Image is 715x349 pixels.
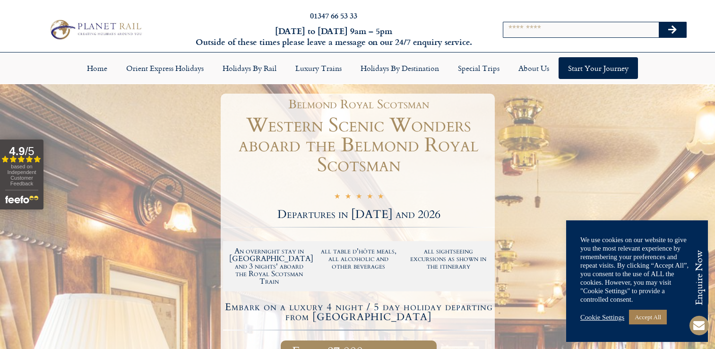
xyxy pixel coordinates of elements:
[5,57,710,79] nav: Menu
[378,192,384,203] i: ☆
[78,57,117,79] a: Home
[367,192,373,203] i: ☆
[659,22,686,37] button: Search
[351,57,448,79] a: Holidays by Destination
[319,247,399,270] h2: all table d'hôte meals, all alcoholic and other beverages
[223,209,495,220] h2: Departures in [DATE] and 2026
[509,57,559,79] a: About Us
[213,57,286,79] a: Holidays by Rail
[580,236,694,304] div: We use cookies on our website to give you the most relevant experience by remembering your prefer...
[448,57,509,79] a: Special Trips
[408,247,489,270] h2: all sightseeing excursions as shown in the itinerary
[334,191,384,203] div: 5/5
[117,57,213,79] a: Orient Express Holidays
[345,192,351,203] i: ☆
[223,115,495,175] h1: Western Scenic Wonders aboard the Belmond Royal Scotsman
[228,98,490,111] h1: Belmond Royal Scotsman
[334,192,340,203] i: ☆
[310,10,357,21] a: 01347 66 53 33
[46,17,144,42] img: Planet Rail Train Holidays Logo
[629,310,667,324] a: Accept All
[559,57,638,79] a: Start your Journey
[286,57,351,79] a: Luxury Trains
[580,313,624,322] a: Cookie Settings
[356,192,362,203] i: ☆
[193,26,474,48] h6: [DATE] to [DATE] 9am – 5pm Outside of these times please leave a message on our 24/7 enquiry serv...
[224,302,493,322] h4: Embark on a luxury 4 night / 5 day holiday departing from [GEOGRAPHIC_DATA]
[229,247,310,285] h2: An overnight stay in [GEOGRAPHIC_DATA] and 3 nights' aboard the Royal Scotsman Train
